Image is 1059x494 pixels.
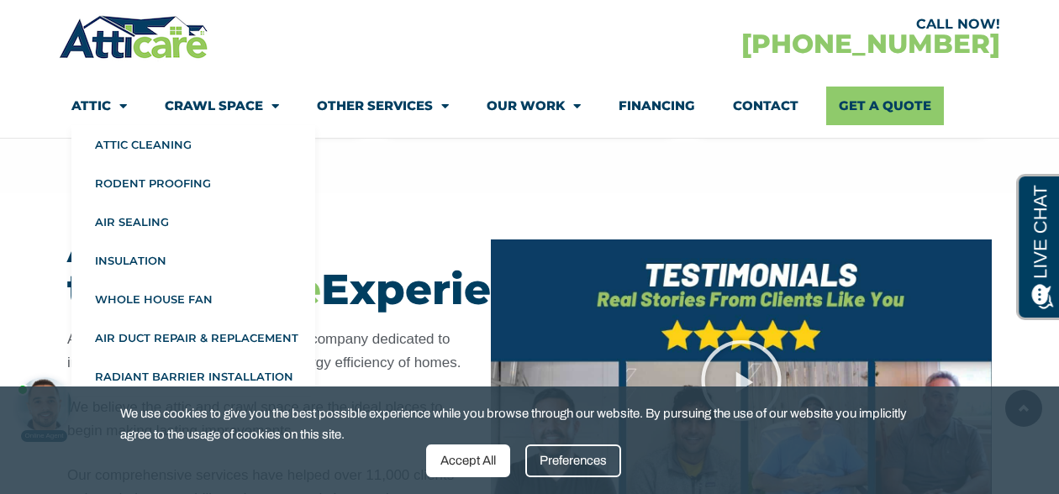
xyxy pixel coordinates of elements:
a: Radiant Barrier Installation [71,357,315,396]
a: Other Services [317,87,449,125]
a: Rodent Proofing [71,164,315,202]
a: Contact [733,87,798,125]
a: Insulation [71,241,315,280]
nav: Menu [71,87,988,125]
ul: Attic [71,125,315,396]
a: Attic [71,87,127,125]
a: Attic Cleaning [71,125,315,164]
a: Air Sealing [71,202,315,241]
div: Preferences [525,444,621,477]
a: Crawl Space [165,87,279,125]
a: Air Duct Repair & Replacement [71,318,315,357]
span: Opens a chat window [41,13,135,34]
a: Financing [619,87,695,125]
div: Accept All [426,444,510,477]
a: Our Work [487,87,581,125]
div: CALL NOW! [529,18,1000,31]
a: Get A Quote [826,87,944,125]
span: We use cookies to give you the best possible experience while you browse through our website. By ... [120,403,927,444]
p: Atticare is a family-owned, nationwide company dedicated to improving the health, comfort, and en... [67,328,474,375]
a: Whole House Fan [71,280,315,318]
div: Play Video [699,339,783,423]
iframe: Chat Invitation [8,360,92,444]
h3: About the Experience [67,227,474,311]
